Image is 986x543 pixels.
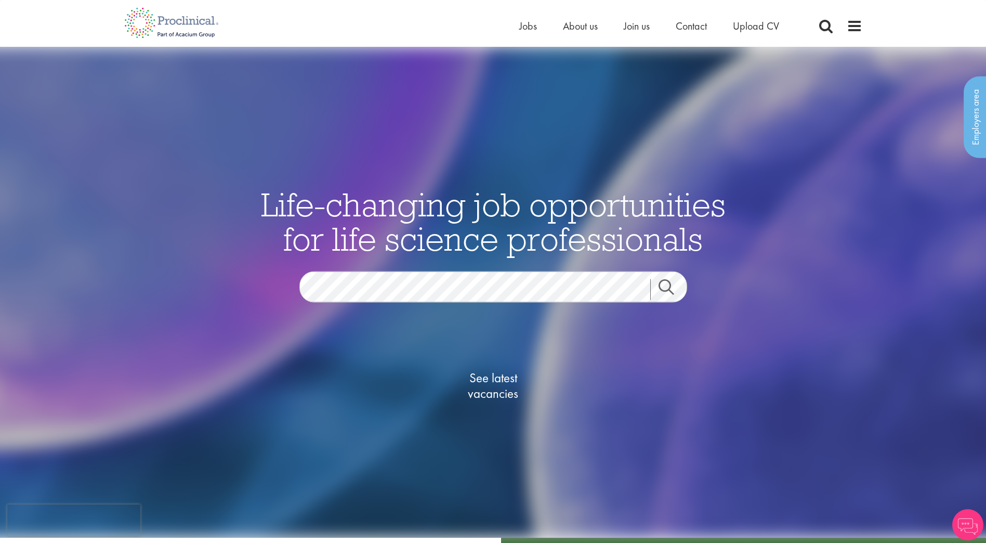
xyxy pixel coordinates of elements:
[261,184,726,260] span: Life-changing job opportunities for life science professionals
[952,509,983,540] img: Chatbot
[7,505,140,536] iframe: reCAPTCHA
[563,19,598,33] a: About us
[650,279,695,300] a: Job search submit button
[441,329,545,443] a: See latestvacancies
[624,19,650,33] a: Join us
[676,19,707,33] a: Contact
[733,19,779,33] a: Upload CV
[441,370,545,402] span: See latest vacancies
[519,19,537,33] a: Jobs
